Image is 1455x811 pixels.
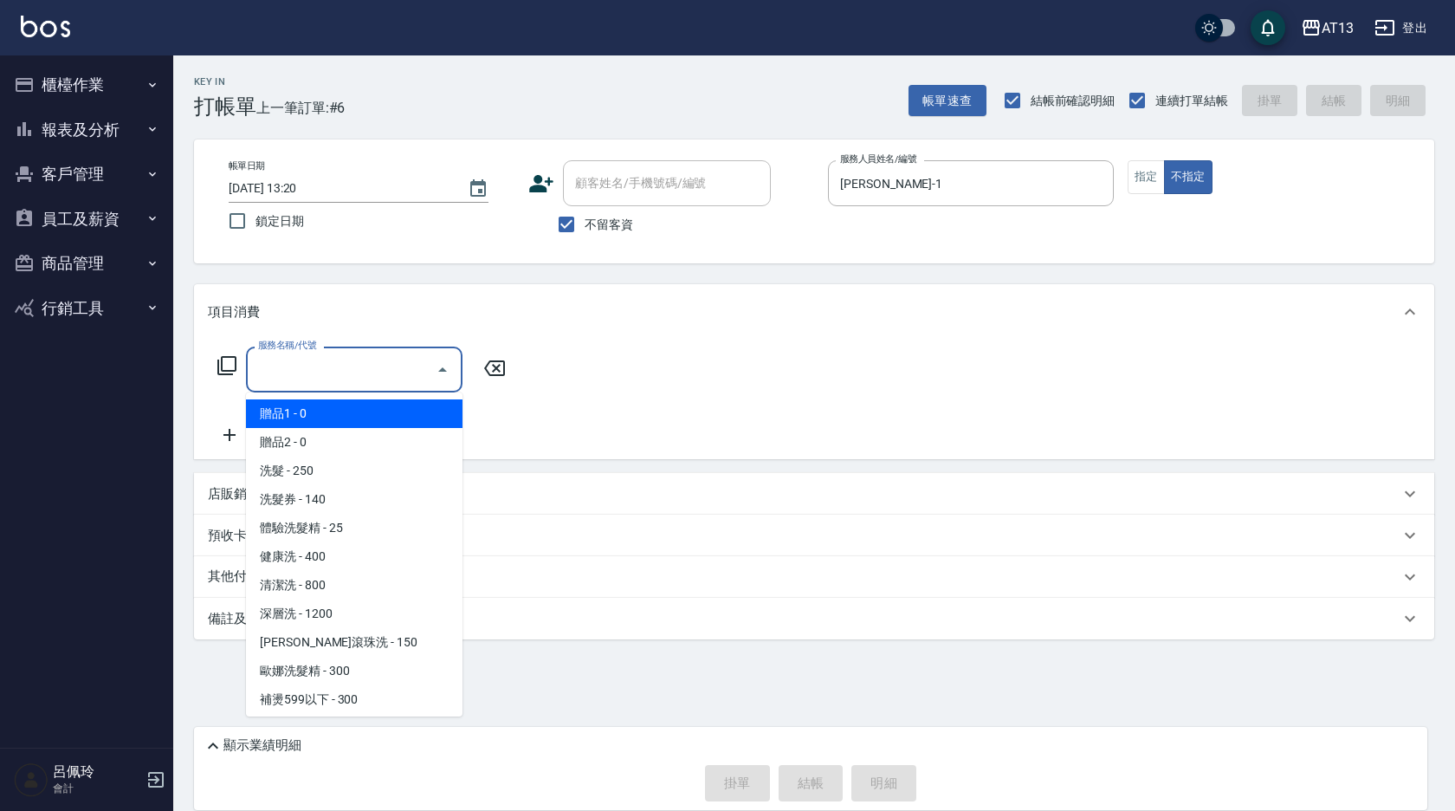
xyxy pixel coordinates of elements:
[246,628,462,657] span: [PERSON_NAME]滾珠洗 - 150
[256,97,346,119] span: 上一筆訂單:#6
[194,556,1434,598] div: 其他付款方式
[7,197,166,242] button: 員工及薪資
[208,303,260,321] p: 項目消費
[909,85,986,117] button: 帳單速查
[246,600,462,628] span: 深層洗 - 1200
[194,598,1434,639] div: 備註及來源
[229,159,265,172] label: 帳單日期
[208,527,273,545] p: 預收卡販賣
[1031,92,1115,110] span: 結帳前確認明細
[246,542,462,571] span: 健康洗 - 400
[21,16,70,37] img: Logo
[1368,12,1434,44] button: 登出
[223,736,301,755] p: 顯示業績明細
[208,610,273,628] p: 備註及來源
[194,515,1434,556] div: 預收卡販賣
[246,457,462,485] span: 洗髮 - 250
[53,781,141,796] p: 會計
[258,339,316,352] label: 服務名稱/代號
[246,428,462,457] span: 贈品2 - 0
[255,212,304,230] span: 鎖定日期
[457,168,499,210] button: Choose date, selected date is 2025-09-23
[1128,160,1165,194] button: 指定
[246,514,462,542] span: 體驗洗髮精 - 25
[840,152,916,165] label: 服務人員姓名/編號
[194,473,1434,515] div: 店販銷售
[246,714,462,743] span: 憑券離子燙.冷燙600-1198 - 1000
[7,152,166,197] button: 客戶管理
[194,94,256,119] h3: 打帳單
[1322,17,1354,39] div: AT13
[1164,160,1212,194] button: 不指定
[208,568,294,587] p: 其他付款方式
[7,286,166,331] button: 行銷工具
[229,174,450,203] input: YYYY/MM/DD hh:mm
[7,241,166,286] button: 商品管理
[246,571,462,600] span: 清潔洗 - 800
[14,762,48,797] img: Person
[53,763,141,781] h5: 呂佩玲
[7,62,166,107] button: 櫃檯作業
[585,216,633,234] span: 不留客資
[1251,10,1285,45] button: save
[246,485,462,514] span: 洗髮券 - 140
[246,657,462,685] span: 歐娜洗髮精 - 300
[194,76,256,88] h2: Key In
[246,399,462,428] span: 贈品1 - 0
[7,107,166,152] button: 報表及分析
[429,356,456,384] button: Close
[208,485,260,503] p: 店販銷售
[1155,92,1228,110] span: 連續打單結帳
[246,685,462,714] span: 補燙599以下 - 300
[1294,10,1361,46] button: AT13
[194,284,1434,340] div: 項目消費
